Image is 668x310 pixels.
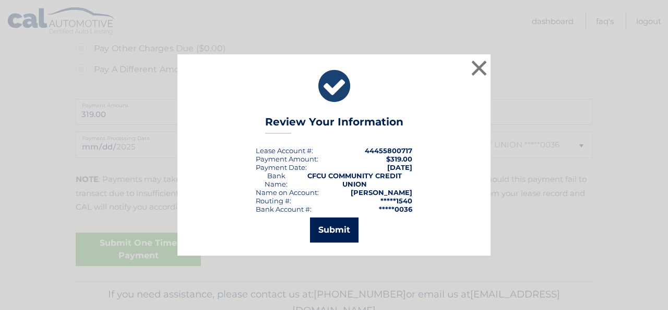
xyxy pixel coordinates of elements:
[365,146,412,155] strong: 44455800717
[256,188,319,197] div: Name on Account:
[256,171,296,188] div: Bank Name:
[387,163,412,171] span: [DATE]
[256,205,312,213] div: Bank Account #:
[256,155,318,163] div: Payment Amount:
[256,163,305,171] span: Payment Date
[256,163,307,171] div: :
[256,146,313,155] div: Lease Account #:
[469,58,490,78] button: ×
[351,188,412,197] strong: [PERSON_NAME]
[256,197,291,205] div: Routing #:
[386,155,412,163] span: $319.00
[265,116,403,134] h3: Review Your Information
[310,217,359,243] button: Submit
[307,171,402,188] strong: CFCU COMMUNITY CREDIT UNION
